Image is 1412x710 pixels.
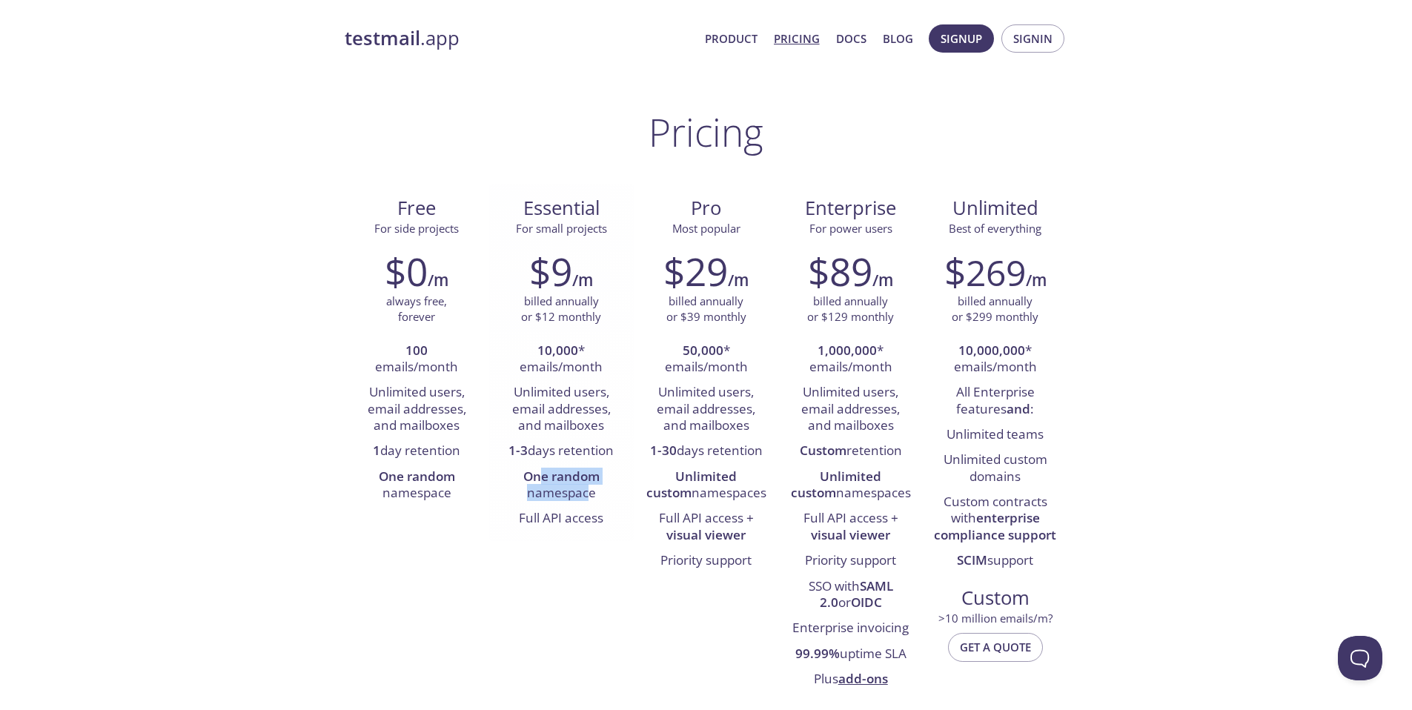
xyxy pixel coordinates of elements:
[650,442,677,459] strong: 1-30
[646,468,738,501] strong: Unlimited custom
[666,293,746,325] p: billed annually or $39 monthly
[851,594,882,611] strong: OIDC
[934,422,1056,448] li: Unlimited teams
[789,339,912,381] li: * emails/month
[929,24,994,53] button: Signup
[645,339,767,381] li: * emails/month
[789,667,912,692] li: Plus
[948,633,1043,661] button: Get a quote
[501,196,622,221] span: Essential
[807,293,894,325] p: billed annually or $129 monthly
[345,25,420,51] strong: testmail
[1001,24,1064,53] button: Signin
[645,506,767,548] li: Full API access +
[935,585,1055,611] span: Custom
[356,465,478,507] li: namespace
[795,645,840,662] strong: 99.99%
[529,249,572,293] h2: $9
[938,611,1053,626] span: > 10 million emails/m?
[663,249,728,293] h2: $29
[385,249,428,293] h2: $0
[872,268,893,293] h6: /m
[645,465,767,507] li: namespaces
[789,380,912,439] li: Unlimited users, email addresses, and mailboxes
[883,29,913,48] a: Blog
[428,268,448,293] h6: /m
[1013,29,1053,48] span: Signin
[957,551,987,568] strong: SCIM
[1338,636,1382,680] iframe: Help Scout Beacon - Open
[836,29,866,48] a: Docs
[809,221,892,236] span: For power users
[934,548,1056,574] li: support
[728,268,749,293] h6: /m
[838,670,888,687] a: add-ons
[934,490,1056,548] li: Custom contracts with
[952,293,1038,325] p: billed annually or $299 monthly
[934,339,1056,381] li: * emails/month
[952,195,1038,221] span: Unlimited
[934,448,1056,490] li: Unlimited custom domains
[521,293,601,325] p: billed annually or $12 monthly
[645,548,767,574] li: Priority support
[790,196,911,221] span: Enterprise
[572,268,593,293] h6: /m
[649,110,763,154] h1: Pricing
[500,439,623,464] li: days retention
[800,442,846,459] strong: Custom
[944,249,1026,293] h2: $
[356,439,478,464] li: day retention
[386,293,447,325] p: always free, forever
[516,221,607,236] span: For small projects
[789,439,912,464] li: retention
[960,637,1031,657] span: Get a quote
[949,221,1041,236] span: Best of everything
[666,526,746,543] strong: visual viewer
[941,29,982,48] span: Signup
[357,196,477,221] span: Free
[789,506,912,548] li: Full API access +
[705,29,758,48] a: Product
[789,548,912,574] li: Priority support
[820,577,893,611] strong: SAML 2.0
[500,506,623,531] li: Full API access
[818,342,877,359] strong: 1,000,000
[508,442,528,459] strong: 1-3
[645,439,767,464] li: days retention
[645,380,767,439] li: Unlimited users, email addresses, and mailboxes
[523,468,600,485] strong: One random
[672,221,740,236] span: Most popular
[500,339,623,381] li: * emails/month
[405,342,428,359] strong: 100
[791,468,882,501] strong: Unlimited custom
[789,465,912,507] li: namespaces
[646,196,766,221] span: Pro
[373,442,380,459] strong: 1
[500,380,623,439] li: Unlimited users, email addresses, and mailboxes
[934,509,1056,543] strong: enterprise compliance support
[1007,400,1030,417] strong: and
[789,642,912,667] li: uptime SLA
[683,342,723,359] strong: 50,000
[537,342,578,359] strong: 10,000
[789,616,912,641] li: Enterprise invoicing
[345,26,693,51] a: testmail.app
[808,249,872,293] h2: $89
[774,29,820,48] a: Pricing
[789,574,912,617] li: SSO with or
[374,221,459,236] span: For side projects
[966,248,1026,296] span: 269
[500,465,623,507] li: namespace
[1026,268,1047,293] h6: /m
[379,468,455,485] strong: One random
[356,339,478,381] li: emails/month
[356,380,478,439] li: Unlimited users, email addresses, and mailboxes
[934,380,1056,422] li: All Enterprise features :
[958,342,1025,359] strong: 10,000,000
[811,526,890,543] strong: visual viewer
